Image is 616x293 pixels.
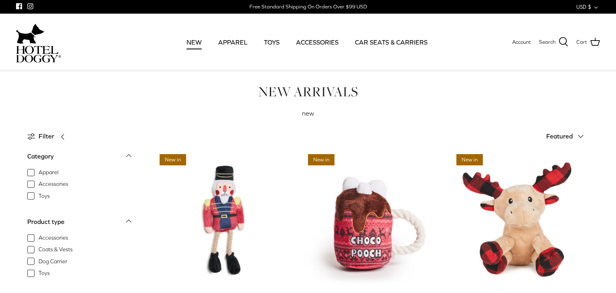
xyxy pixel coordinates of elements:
span: Featured [546,132,573,140]
a: Instagram [27,3,33,9]
img: dog-icon.svg [16,22,44,46]
a: Account [512,38,531,47]
a: Nutcracker Toy [156,150,292,287]
div: Product type [27,217,65,227]
span: Dog Carrier [38,258,67,266]
span: Accessories [38,180,68,188]
a: Free Standard Shipping On Orders Over $99 USD [249,1,367,13]
span: Toys [38,192,50,200]
a: hoteldoggycom [16,22,61,63]
a: NEW [179,28,209,56]
span: New in [308,154,334,166]
span: Accessories [38,234,68,242]
span: Search [539,38,555,47]
a: Facebook [16,3,22,9]
a: CAR SEATS & CARRIERS [348,28,435,56]
a: TOYS [257,28,287,56]
span: New in [160,154,186,166]
span: Account [512,39,531,45]
a: Category [27,150,132,168]
div: Primary navigation [119,28,494,56]
a: Cart [576,37,600,47]
a: Search [539,37,568,47]
a: Choco Cup Toy [304,150,440,287]
h1: NEW ARRIVALS [27,83,589,100]
span: Coats & Vests [38,246,73,254]
div: Category [27,151,54,162]
span: Toys [38,269,50,277]
span: Cart [576,38,587,47]
span: New in [456,154,483,166]
button: Featured [546,128,589,145]
span: Apparel [38,169,59,177]
img: hoteldoggycom [16,46,61,63]
div: Free Standard Shipping On Orders Over $99 USD [249,3,367,10]
span: Filter [38,131,54,142]
a: APPAREL [211,28,255,56]
p: new [148,108,468,119]
a: Filter [27,127,70,146]
a: ACCESSORIES [289,28,346,56]
a: Product type [27,216,132,234]
a: Moose Toy [452,150,589,287]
